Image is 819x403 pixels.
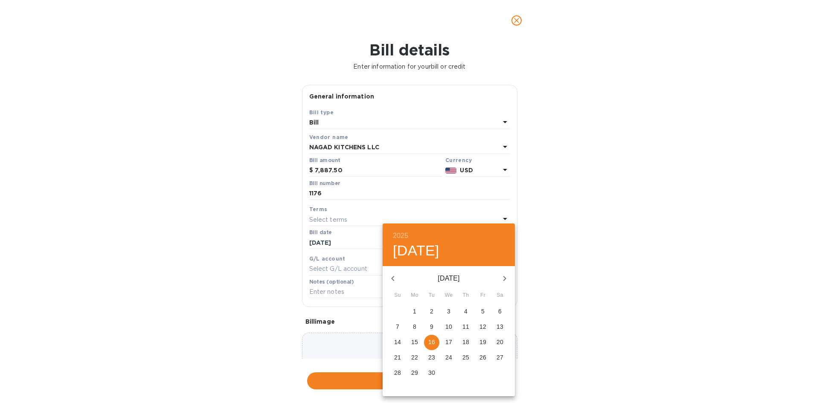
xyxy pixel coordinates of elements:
span: Fr [475,291,491,300]
p: 1 [413,307,416,316]
span: Mo [407,291,422,300]
button: 28 [390,365,405,381]
button: 13 [492,319,508,335]
p: 25 [462,353,469,362]
p: 6 [498,307,502,316]
button: 30 [424,365,439,381]
button: 18 [458,335,473,350]
button: 1 [407,304,422,319]
p: 9 [430,322,433,331]
p: 23 [428,353,435,362]
button: 10 [441,319,456,335]
p: 21 [394,353,401,362]
p: 11 [462,322,469,331]
button: 16 [424,335,439,350]
button: 9 [424,319,439,335]
button: 2025 [393,230,408,242]
p: 12 [479,322,486,331]
p: 16 [428,338,435,346]
span: Th [458,291,473,300]
button: 8 [407,319,422,335]
p: 8 [413,322,416,331]
p: 19 [479,338,486,346]
p: 15 [411,338,418,346]
p: 4 [464,307,468,316]
button: 11 [458,319,473,335]
button: 4 [458,304,473,319]
span: Tu [424,291,439,300]
p: 13 [497,322,503,331]
button: 7 [390,319,405,335]
button: 6 [492,304,508,319]
span: We [441,291,456,300]
p: 29 [411,368,418,377]
button: 12 [475,319,491,335]
p: 2 [430,307,433,316]
p: 27 [497,353,503,362]
p: 14 [394,338,401,346]
button: 17 [441,335,456,350]
button: 25 [458,350,473,365]
p: 7 [396,322,399,331]
button: 26 [475,350,491,365]
p: 10 [445,322,452,331]
button: 15 [407,335,422,350]
p: 5 [481,307,485,316]
button: 29 [407,365,422,381]
p: 20 [497,338,503,346]
button: 5 [475,304,491,319]
button: [DATE] [393,242,439,260]
p: 30 [428,368,435,377]
span: Su [390,291,405,300]
span: Sa [492,291,508,300]
button: 24 [441,350,456,365]
button: 21 [390,350,405,365]
p: 28 [394,368,401,377]
button: 19 [475,335,491,350]
button: 23 [424,350,439,365]
p: 24 [445,353,452,362]
p: 22 [411,353,418,362]
p: 17 [445,338,452,346]
button: 2 [424,304,439,319]
button: 20 [492,335,508,350]
button: 27 [492,350,508,365]
p: 18 [462,338,469,346]
p: 26 [479,353,486,362]
button: 14 [390,335,405,350]
p: 3 [447,307,450,316]
button: 22 [407,350,422,365]
button: 3 [441,304,456,319]
p: [DATE] [403,273,494,284]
